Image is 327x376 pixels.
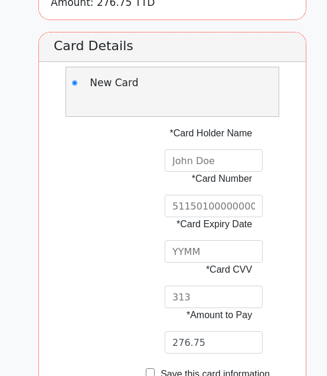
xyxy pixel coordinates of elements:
label: *Card Number [163,172,252,186]
label: *Card Expiry Date [163,217,252,231]
label: *Amount to Pay [163,308,252,322]
input: 1.00 [165,331,263,354]
input: John Doe [165,149,263,172]
input: 313 [165,286,263,308]
h2: Card Details [39,32,306,62]
label: *Card Holder Name [163,126,252,140]
input: YYMM [165,240,263,263]
input: 5115010000000001 [165,195,263,217]
p: New Card [90,76,172,91]
label: *Card CVV [163,263,252,277]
